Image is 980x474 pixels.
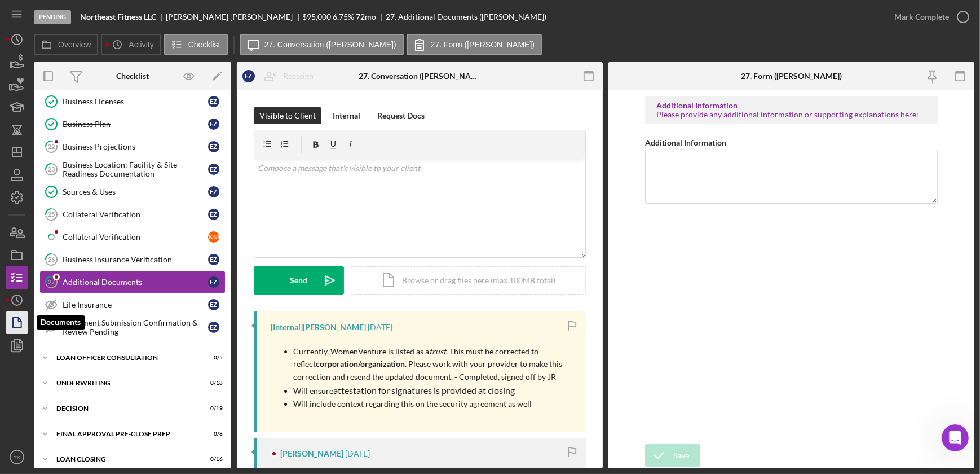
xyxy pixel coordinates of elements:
[202,405,223,412] div: 0 / 19
[39,90,226,113] a: Business LicensesEZ
[39,271,226,293] a: 27Additional DocumentsEZ
[116,72,149,81] div: Checklist
[254,266,344,295] button: Send
[208,141,219,152] div: E Z
[63,232,208,242] div: Collateral Verification
[293,398,575,410] p: Will include context regarding this on the security agreement as well
[48,210,55,218] tspan: 25
[63,120,208,129] div: Business Plan
[14,454,21,460] text: TK
[254,107,321,124] button: Visible to Client
[894,6,949,28] div: Mark Complete
[48,165,55,173] tspan: 23
[290,266,308,295] div: Send
[645,444,700,467] button: Save
[264,40,396,49] label: 27. Conversation ([PERSON_NAME])
[883,6,974,28] button: Mark Complete
[101,34,161,55] button: Activity
[356,12,376,21] div: 72 mo
[208,276,219,288] div: E Z
[48,278,55,286] tspan: 27
[327,107,366,124] button: Internal
[48,256,55,263] tspan: 26
[345,449,370,458] time: 2025-09-25 19:16
[431,40,535,49] label: 27. Form ([PERSON_NAME])
[39,181,226,203] a: Sources & UsesEZ
[39,293,226,316] a: Life InsuranceEZ
[208,254,219,265] div: E Z
[259,107,316,124] div: Visible to Client
[333,107,360,124] div: Internal
[34,34,98,55] button: Overview
[63,160,208,178] div: Business Location: Facility & Site Readiness Documentation
[63,210,208,219] div: Collateral Verification
[63,300,208,309] div: Life Insurance
[56,380,195,387] div: Underwriting
[39,226,226,248] a: Collateral VerificationKM
[63,142,208,151] div: Business Projections
[34,10,71,24] div: Pending
[271,323,366,332] div: [Internal] [PERSON_NAME]
[129,40,153,49] label: Activity
[741,72,842,81] div: 27. Form ([PERSON_NAME])
[302,12,331,21] div: $95,000
[237,65,325,87] button: EZReassign
[656,101,926,110] div: Additional Information
[63,278,208,287] div: Additional Documents
[63,187,208,196] div: Sources & Uses
[39,248,226,271] a: 26Business Insurance VerificationEZ
[386,12,546,21] div: 27. Additional Documents ([PERSON_NAME])
[240,34,404,55] button: 27. Conversation ([PERSON_NAME])
[208,322,219,333] div: E Z
[63,318,208,336] div: Document Submission Confirmation & Review Pending
[377,107,425,124] div: Request Docs
[39,113,226,135] a: Business PlanEZ
[56,431,195,437] div: Final Approval Pre-Close Prep
[39,316,226,339] a: Document Submission Confirmation & Review PendingEZ
[208,186,219,197] div: E Z
[280,449,343,458] div: [PERSON_NAME]
[39,203,226,226] a: 25Collateral VerificationEZ
[58,40,91,49] label: Overview
[293,345,575,383] p: Currently, WomenVenture is listed as a . This must be corrected to reflect . Please work with you...
[316,359,405,368] strong: corporation/organization
[166,12,302,21] div: [PERSON_NAME] [PERSON_NAME]
[208,231,219,243] div: K M
[208,96,219,107] div: E Z
[372,107,430,124] button: Request Docs
[368,323,392,332] time: 2025-09-26 18:51
[164,34,228,55] button: Checklist
[39,135,226,158] a: 22Business ProjectionsEZ
[6,446,28,468] button: TK
[359,72,480,81] div: 27. Conversation ([PERSON_NAME])
[333,12,354,21] div: 6.75 %
[202,456,223,463] div: 0 / 16
[645,138,726,147] label: Additional Information
[208,118,219,130] div: E Z
[293,383,575,398] p: Will ensure
[202,380,223,387] div: 0 / 18
[188,40,220,49] label: Checklist
[63,97,208,106] div: Business Licenses
[656,110,926,119] div: Please provide any additional information or supporting explanations here:
[80,12,156,21] b: Northeast Fitness LLC
[407,34,542,55] button: 27. Form ([PERSON_NAME])
[56,456,195,463] div: Loan Closing
[208,164,219,175] div: E Z
[208,209,219,220] div: E Z
[202,431,223,437] div: 0 / 8
[208,299,219,310] div: E Z
[942,424,969,451] iframe: Intercom live chat
[242,70,255,82] div: E Z
[283,65,314,87] div: Reassign
[333,385,515,396] span: attestation for signatures is provided at closing
[56,354,195,361] div: Loan Officer Consultation
[63,255,208,264] div: Business Insurance Verification
[39,158,226,181] a: 23Business Location: Facility & Site Readiness DocumentationEZ
[56,405,195,412] div: Decision
[673,444,689,467] div: Save
[429,346,446,356] em: trust
[48,143,55,150] tspan: 22
[202,354,223,361] div: 0 / 5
